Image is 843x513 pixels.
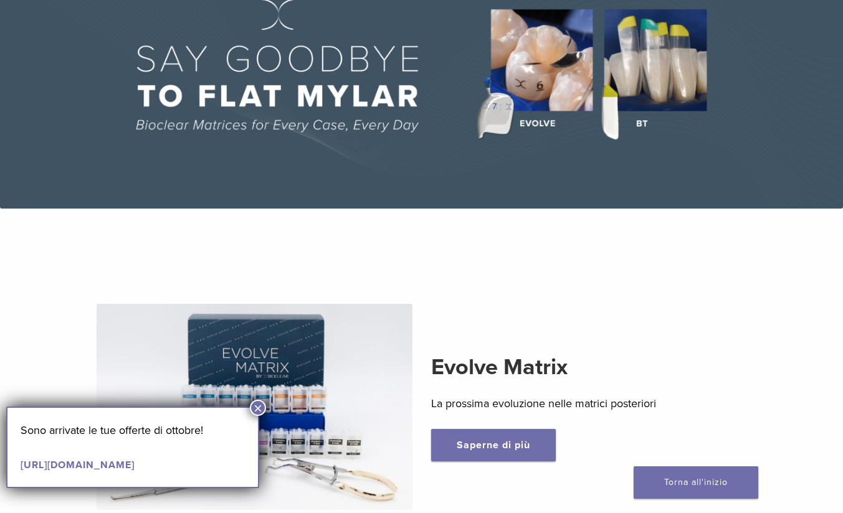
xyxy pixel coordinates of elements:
[431,354,568,380] font: Evolve Matrix
[21,423,203,437] font: Sono arrivate le tue offerte di ottobre!
[97,304,412,509] img: Evolve Matrix
[457,439,530,451] font: Saperne di più
[21,459,135,471] a: [URL][DOMAIN_NAME]
[634,466,758,499] a: Torna all'inizio
[254,400,262,417] font: ×
[250,400,266,416] button: Vicino
[431,429,556,461] a: Saperne di più
[431,397,656,410] font: La prossima evoluzione nelle matrici posteriori
[664,477,728,487] font: Torna all'inizio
